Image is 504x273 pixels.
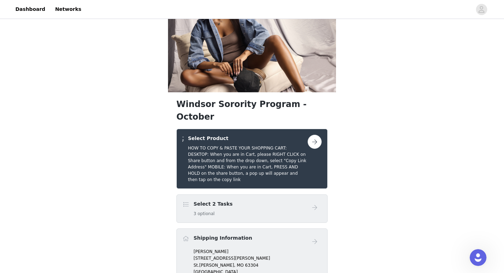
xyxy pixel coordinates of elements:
[188,145,308,183] h5: HOW TO COPY & PASTE YOUR SHOPPING CART: DESKTOP: When you are in Cart, please RIGHT CLICK on Shar...
[176,129,328,189] div: Select Product
[237,263,244,268] span: MO
[478,4,485,15] div: avatar
[194,234,252,242] h4: Shipping Information
[11,1,49,17] a: Dashboard
[176,98,328,123] h1: Windsor Sorority Program - October
[470,249,486,266] iframe: Intercom live chat
[194,263,236,268] span: St.[PERSON_NAME],
[194,200,233,208] h4: Select 2 Tasks
[245,263,258,268] span: 63304
[194,211,233,217] h5: 3 optional
[194,248,322,255] p: [PERSON_NAME]
[51,1,85,17] a: Networks
[188,135,308,142] h4: Select Product
[176,194,328,223] div: Select 2 Tasks
[194,255,322,261] p: [STREET_ADDRESS][PERSON_NAME]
